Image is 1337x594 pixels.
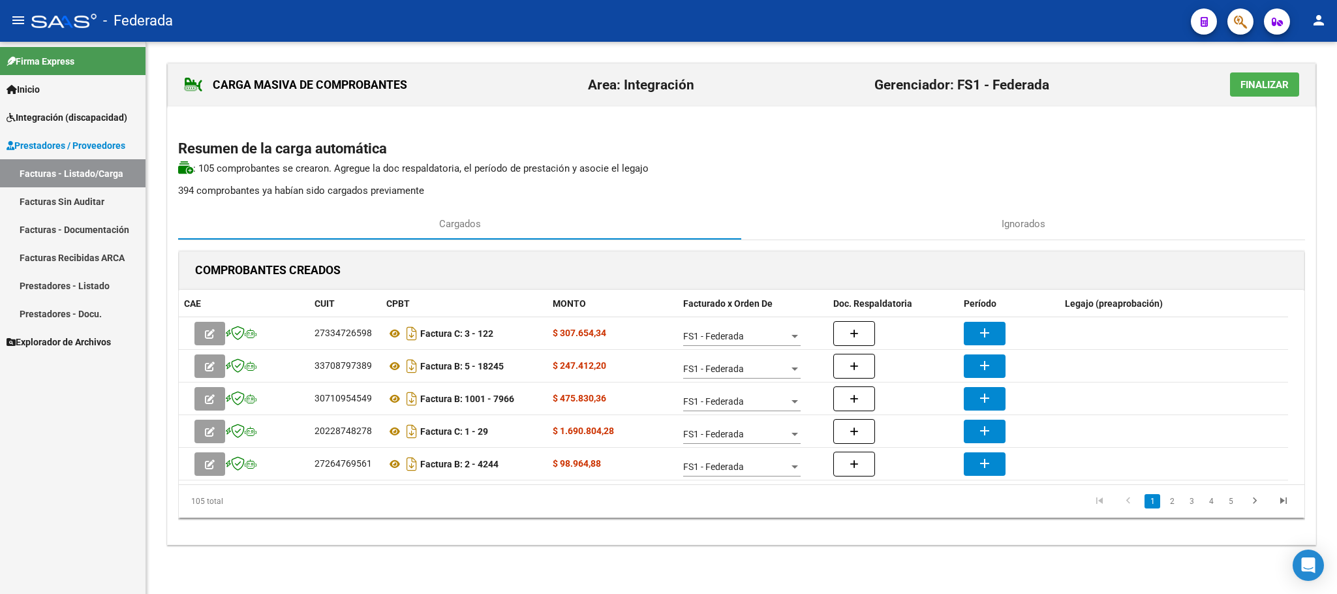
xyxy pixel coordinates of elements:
span: Finalizar [1240,79,1289,91]
p: : 105 comprobantes se crearon. Agregue la doc respaldatoria [178,161,1305,176]
button: Finalizar [1230,72,1299,97]
mat-icon: menu [10,12,26,28]
mat-icon: add [977,423,992,439]
li: page 2 [1162,490,1182,512]
strong: Factura C: 3 - 122 [420,328,493,339]
datatable-header-cell: Facturado x Orden De [678,290,828,318]
datatable-header-cell: MONTO [547,290,678,318]
mat-icon: add [977,358,992,373]
div: 20228748278 [315,424,372,439]
strong: Factura B: 2 - 4244 [420,459,499,469]
a: go to last page [1271,494,1296,508]
span: Explorador de Archivos [7,335,111,349]
span: FS1 - Federada [683,429,744,439]
div: 27264769561 [315,456,372,471]
p: 394 comprobantes ya habían sido cargados previamente [178,183,1305,198]
span: CUIT [315,298,335,309]
div: 33708797389 [315,358,372,373]
span: , el período de prestación y asocie el legajo [459,163,649,174]
mat-icon: add [977,325,992,341]
span: Período [964,298,996,309]
i: Descargar documento [403,323,420,344]
strong: $ 1.690.804,28 [553,426,614,436]
li: page 5 [1221,490,1240,512]
datatable-header-cell: CAE [179,290,309,318]
span: Ignorados [1002,217,1045,231]
mat-icon: person [1311,12,1327,28]
span: Integración (discapacidad) [7,110,127,125]
span: - Federada [103,7,173,35]
i: Descargar documento [403,388,420,409]
a: 4 [1203,494,1219,508]
div: 30710954549 [315,391,372,406]
datatable-header-cell: CPBT [381,290,547,318]
strong: $ 307.654,34 [553,328,606,338]
span: Legajo (preaprobación) [1065,298,1163,309]
datatable-header-cell: Período [959,290,1060,318]
span: FS1 - Federada [683,461,744,472]
div: 105 total [179,485,401,518]
h2: Gerenciador: FS1 - Federada [874,72,1049,97]
span: Inicio [7,82,40,97]
strong: Factura B: 1001 - 7966 [420,394,514,404]
h1: COMPROBANTES CREADOS [195,260,341,281]
span: Cargados [439,217,481,231]
i: Descargar documento [403,454,420,475]
span: Firma Express [7,54,74,69]
span: Facturado x Orden De [683,298,773,309]
a: go to next page [1242,494,1267,508]
li: page 1 [1143,490,1162,512]
span: FS1 - Federada [683,396,744,407]
h1: CARGA MASIVA DE COMPROBANTES [184,74,407,95]
span: Prestadores / Proveedores [7,138,125,153]
span: CPBT [386,298,410,309]
a: 1 [1145,494,1160,508]
div: 27334726598 [315,326,372,341]
li: page 4 [1201,490,1221,512]
mat-icon: add [977,390,992,406]
h2: Area: Integración [588,72,694,97]
mat-icon: add [977,456,992,471]
strong: Factura C: 1 - 29 [420,426,488,437]
strong: Factura B: 5 - 18245 [420,361,504,371]
a: go to previous page [1116,494,1141,508]
strong: $ 475.830,36 [553,393,606,403]
strong: $ 98.964,88 [553,458,601,469]
a: 3 [1184,494,1199,508]
h2: Resumen de la carga automática [178,136,1305,161]
span: MONTO [553,298,586,309]
li: page 3 [1182,490,1201,512]
a: go to first page [1087,494,1112,508]
a: 2 [1164,494,1180,508]
span: CAE [184,298,201,309]
datatable-header-cell: CUIT [309,290,381,318]
i: Descargar documento [403,356,420,377]
datatable-header-cell: Doc. Respaldatoria [828,290,959,318]
strong: $ 247.412,20 [553,360,606,371]
span: Doc. Respaldatoria [833,298,912,309]
span: FS1 - Federada [683,331,744,341]
div: Open Intercom Messenger [1293,550,1324,581]
datatable-header-cell: Legajo (preaprobación) [1060,290,1288,318]
a: 5 [1223,494,1238,508]
span: FS1 - Federada [683,364,744,374]
i: Descargar documento [403,421,420,442]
